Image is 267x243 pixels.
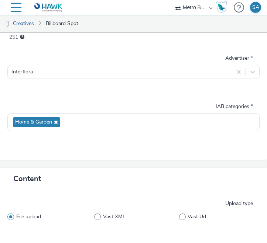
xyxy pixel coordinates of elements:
span: Content [13,174,41,184]
span: Vast Url [188,213,206,221]
label: IAB categories * [213,100,256,110]
img: undefined Logo [34,3,63,12]
div: Maximum 255 characters [20,34,24,41]
span: Home & Garden [15,119,52,125]
img: Hawk Academy [216,1,227,13]
a: Hawk Academy [216,1,230,13]
div: SA [252,2,259,13]
span: File upload [16,213,41,221]
label: Advertiser * [222,52,256,62]
span: 251 [9,34,18,41]
a: Billboard Spot [42,15,82,32]
label: Upload type [222,197,256,207]
img: dooh [4,20,11,28]
span: Vast XML [103,213,126,221]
